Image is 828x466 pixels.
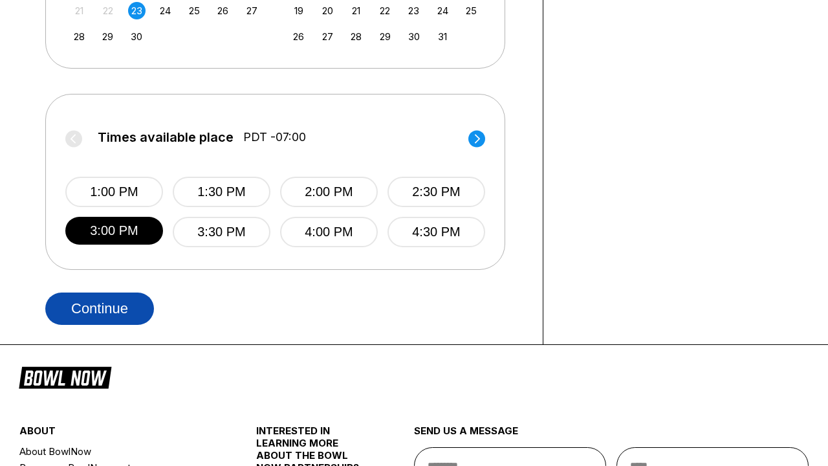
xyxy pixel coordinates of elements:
div: Choose Monday, September 29th, 2025 [99,28,116,45]
button: 4:30 PM [387,217,485,247]
div: Choose Friday, October 31st, 2025 [434,28,452,45]
button: 3:30 PM [173,217,270,247]
div: Choose Tuesday, September 30th, 2025 [128,28,146,45]
div: Choose Tuesday, October 28th, 2025 [347,28,365,45]
button: 2:00 PM [280,177,378,207]
div: Choose Thursday, October 23rd, 2025 [405,2,422,19]
div: Not available Sunday, September 21st, 2025 [71,2,88,19]
button: 2:30 PM [387,177,485,207]
span: Times available place [98,130,234,144]
div: about [19,425,217,443]
div: Choose Thursday, September 25th, 2025 [186,2,203,19]
button: 4:00 PM [280,217,378,247]
button: 1:30 PM [173,177,270,207]
div: Choose Friday, October 24th, 2025 [434,2,452,19]
div: Choose Saturday, October 25th, 2025 [463,2,480,19]
button: 1:00 PM [65,177,163,207]
div: Choose Thursday, October 30th, 2025 [405,28,422,45]
button: Continue [45,293,154,325]
div: Choose Tuesday, September 23rd, 2025 [128,2,146,19]
div: Choose Sunday, September 28th, 2025 [71,28,88,45]
button: 3:00 PM [65,217,163,245]
span: PDT -07:00 [243,130,306,144]
div: Choose Friday, September 26th, 2025 [214,2,232,19]
div: Choose Tuesday, October 21st, 2025 [347,2,365,19]
div: Choose Monday, October 20th, 2025 [319,2,336,19]
div: Choose Sunday, October 19th, 2025 [290,2,307,19]
div: Choose Sunday, October 26th, 2025 [290,28,307,45]
a: About BowlNow [19,443,217,460]
div: send us a message [414,425,809,447]
div: Choose Wednesday, October 22nd, 2025 [376,2,394,19]
div: Choose Saturday, September 27th, 2025 [243,2,261,19]
div: Choose Wednesday, September 24th, 2025 [157,2,174,19]
div: Not available Monday, September 22nd, 2025 [99,2,116,19]
div: Choose Wednesday, October 29th, 2025 [376,28,394,45]
div: Choose Monday, October 27th, 2025 [319,28,336,45]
